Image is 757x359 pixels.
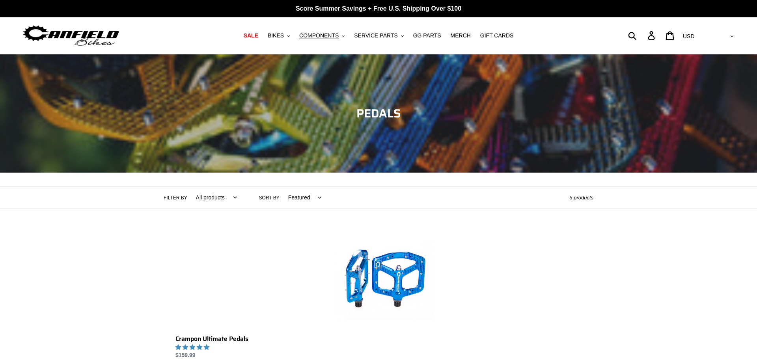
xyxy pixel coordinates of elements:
[409,30,445,41] a: GG PARTS
[350,30,407,41] button: SERVICE PARTS
[164,194,187,201] label: Filter by
[295,30,349,41] button: COMPONENTS
[356,104,401,123] span: PEDALS
[264,30,294,41] button: BIKES
[413,32,441,39] span: GG PARTS
[22,23,120,48] img: Canfield Bikes
[447,30,475,41] a: MERCH
[476,30,518,41] a: GIFT CARDS
[259,194,280,201] label: Sort by
[569,195,593,201] span: 5 products
[632,27,653,44] input: Search
[354,32,397,39] span: SERVICE PARTS
[299,32,339,39] span: COMPONENTS
[268,32,284,39] span: BIKES
[480,32,514,39] span: GIFT CARDS
[244,32,258,39] span: SALE
[451,32,471,39] span: MERCH
[240,30,262,41] a: SALE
